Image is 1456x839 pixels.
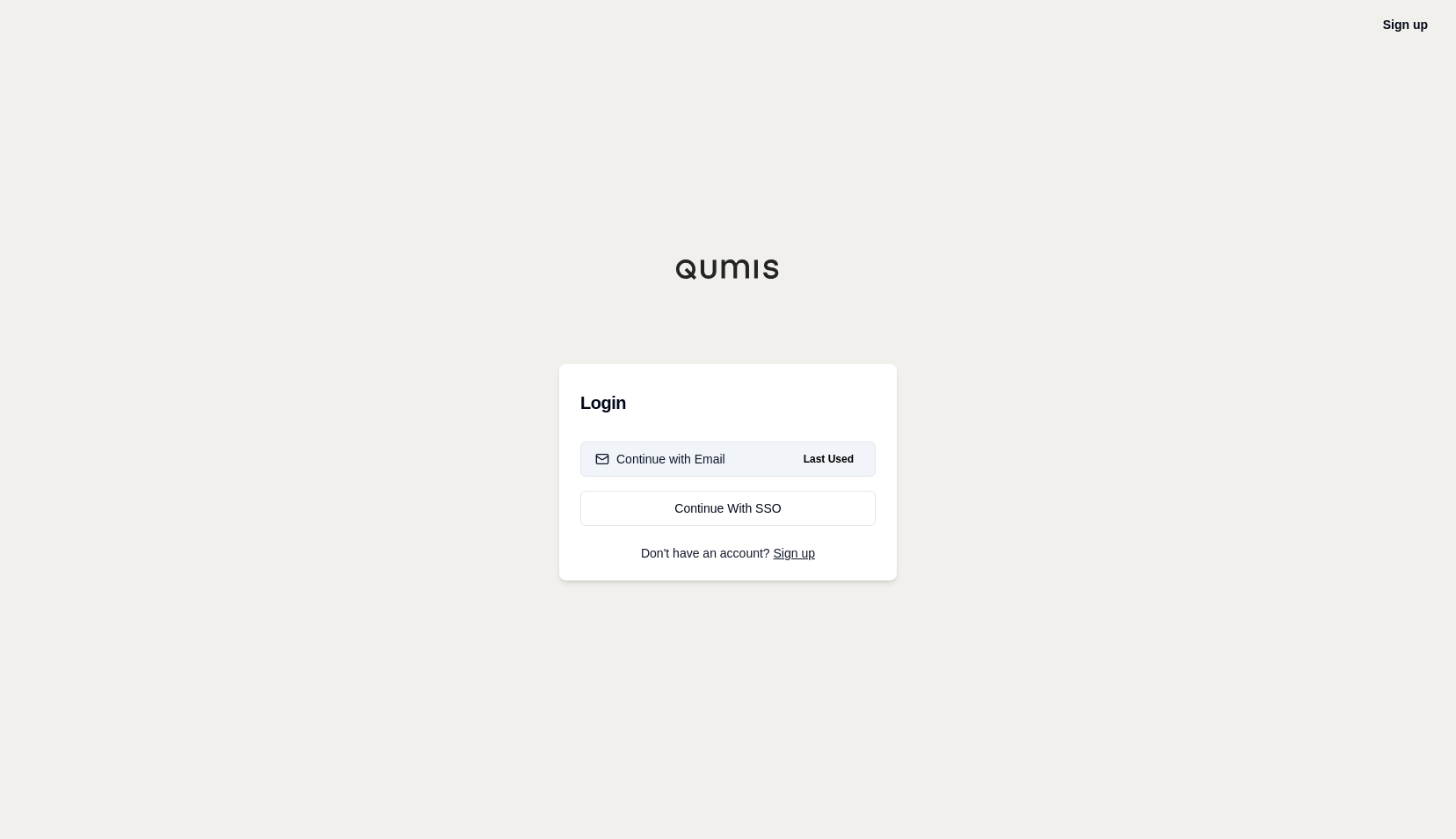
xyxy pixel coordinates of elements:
[1383,18,1428,32] a: Sign up
[774,546,815,560] a: Sign up
[580,441,876,477] button: Continue with EmailLast Used
[580,547,876,559] p: Don't have an account?
[797,449,861,470] span: Last Used
[580,385,876,420] h3: Login
[595,500,861,517] div: Continue With SSO
[595,450,725,468] div: Continue with Email
[675,259,781,280] img: Qumis
[580,491,876,526] a: Continue With SSO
